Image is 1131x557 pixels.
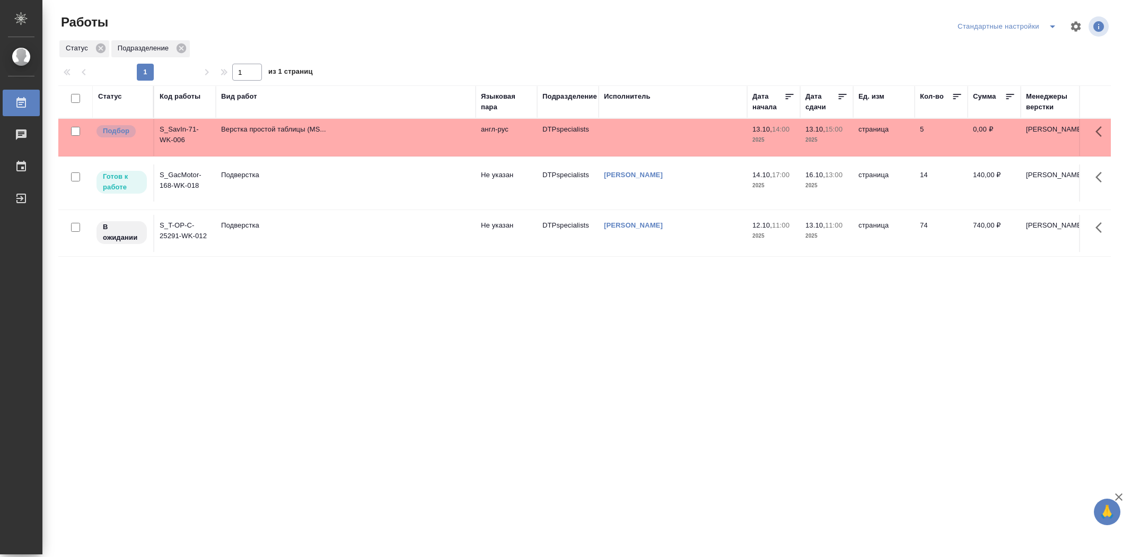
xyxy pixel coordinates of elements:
span: Настроить таблицу [1063,14,1089,39]
button: 🙏 [1094,499,1120,525]
td: S_GacMotor-168-WK-018 [154,164,216,202]
span: Работы [58,14,108,31]
div: Статус [98,91,122,102]
td: 14 [915,164,968,202]
td: DTPspecialists [537,164,599,202]
td: DTPspecialists [537,119,599,156]
div: Сумма [973,91,996,102]
div: split button [955,18,1063,35]
p: 13:00 [825,171,843,179]
p: 14:00 [772,125,790,133]
a: [PERSON_NAME] [604,221,663,229]
button: Здесь прячутся важные кнопки [1089,164,1115,190]
p: Статус [66,43,92,54]
span: из 1 страниц [268,65,313,81]
p: 2025 [752,180,795,191]
td: Не указан [476,215,537,252]
p: Готов к работе [103,171,141,193]
td: англ-рус [476,119,537,156]
td: 74 [915,215,968,252]
div: Ед. изм [858,91,884,102]
p: 2025 [805,231,848,241]
td: страница [853,164,915,202]
div: Менеджеры верстки [1026,91,1077,112]
a: [PERSON_NAME] [604,171,663,179]
p: 11:00 [825,221,843,229]
div: Вид работ [221,91,257,102]
p: 2025 [805,180,848,191]
p: 11:00 [772,221,790,229]
td: Не указан [476,164,537,202]
td: S_SavIn-71-WK-006 [154,119,216,156]
p: [PERSON_NAME] [1026,170,1077,180]
p: Верстка простой таблицы (MS... [221,124,470,135]
div: Код работы [160,91,200,102]
div: Дата начала [752,91,784,112]
p: 17:00 [772,171,790,179]
p: В ожидании [103,222,141,243]
td: страница [853,119,915,156]
td: 5 [915,119,968,156]
div: Исполнитель [604,91,651,102]
p: 2025 [752,135,795,145]
p: Подверстка [221,220,470,231]
p: 2025 [752,231,795,241]
span: 🙏 [1098,501,1116,523]
td: 0,00 ₽ [968,119,1021,156]
span: Посмотреть информацию [1089,16,1111,37]
p: [PERSON_NAME] [1026,220,1077,231]
p: [PERSON_NAME] [1026,124,1077,135]
td: 140,00 ₽ [968,164,1021,202]
td: S_T-OP-C-25291-WK-012 [154,215,216,252]
div: Кол-во [920,91,944,102]
p: Подбор [103,126,129,136]
p: 14.10, [752,171,772,179]
button: Здесь прячутся важные кнопки [1089,215,1115,240]
p: 12.10, [752,221,772,229]
p: 15:00 [825,125,843,133]
div: Исполнитель назначен, приступать к работе пока рано [95,220,148,245]
div: Статус [59,40,109,57]
div: Подразделение [111,40,190,57]
div: Дата сдачи [805,91,837,112]
p: 13.10, [752,125,772,133]
td: 740,00 ₽ [968,215,1021,252]
div: Языковая пара [481,91,532,112]
div: Можно подбирать исполнителей [95,124,148,138]
p: 2025 [805,135,848,145]
div: Исполнитель может приступить к работе [95,170,148,195]
p: 13.10, [805,125,825,133]
p: 16.10, [805,171,825,179]
td: DTPspecialists [537,215,599,252]
p: 13.10, [805,221,825,229]
p: Подразделение [118,43,172,54]
div: Подразделение [542,91,597,102]
td: страница [853,215,915,252]
button: Здесь прячутся важные кнопки [1089,119,1115,144]
p: Подверстка [221,170,470,180]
